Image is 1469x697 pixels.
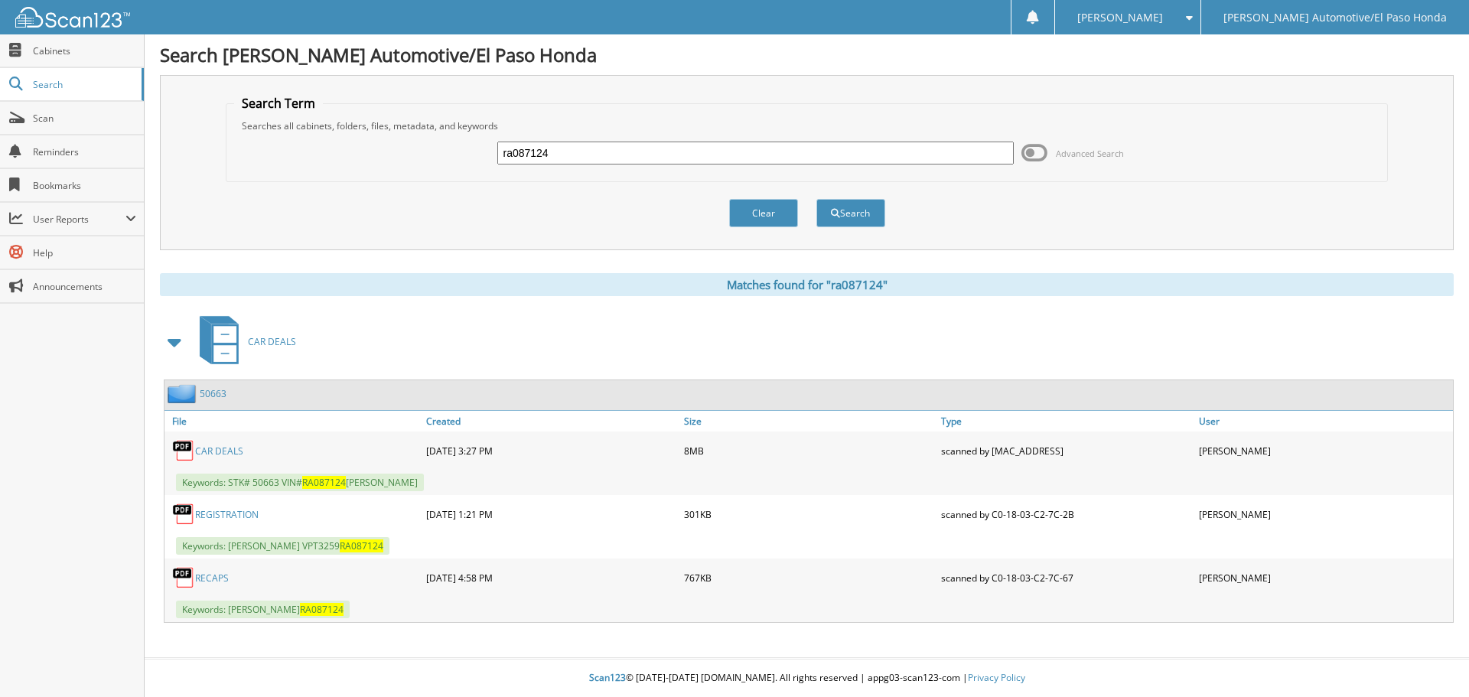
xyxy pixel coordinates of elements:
div: [PERSON_NAME] [1195,435,1453,466]
button: Search [816,199,885,227]
a: Size [680,411,938,432]
img: PDF.png [172,566,195,589]
span: Bookmarks [33,179,136,192]
span: Scan123 [589,671,626,684]
span: Keywords: [PERSON_NAME] VPT3259 [176,537,389,555]
img: PDF.png [172,439,195,462]
a: CAR DEALS [191,311,296,372]
span: [PERSON_NAME] Automotive/El Paso Honda [1223,13,1447,22]
a: REGISTRATION [195,508,259,521]
a: Type [937,411,1195,432]
div: scanned by [MAC_ADDRESS] [937,435,1195,466]
span: RA087124 [302,476,346,489]
span: CAR DEALS [248,335,296,348]
span: Scan [33,112,136,125]
legend: Search Term [234,95,323,112]
div: [DATE] 1:21 PM [422,499,680,529]
a: User [1195,411,1453,432]
span: Help [33,246,136,259]
a: CAR DEALS [195,445,243,458]
div: [DATE] 4:58 PM [422,562,680,593]
span: Search [33,78,134,91]
div: [PERSON_NAME] [1195,562,1453,593]
div: © [DATE]-[DATE] [DOMAIN_NAME]. All rights reserved | appg03-scan123-com | [145,660,1469,697]
div: scanned by C0-18-03-C2-7C-67 [937,562,1195,593]
div: [DATE] 3:27 PM [422,435,680,466]
span: User Reports [33,213,125,226]
iframe: Chat Widget [1392,624,1469,697]
img: scan123-logo-white.svg [15,7,130,28]
div: scanned by C0-18-03-C2-7C-2B [937,499,1195,529]
span: Cabinets [33,44,136,57]
span: RA087124 [340,539,383,552]
div: Searches all cabinets, folders, files, metadata, and keywords [234,119,1380,132]
span: [PERSON_NAME] [1077,13,1163,22]
div: 301KB [680,499,938,529]
span: Keywords: [PERSON_NAME] [176,601,350,618]
span: Announcements [33,280,136,293]
span: RA087124 [300,603,344,616]
div: 8MB [680,435,938,466]
button: Clear [729,199,798,227]
div: Matches found for "ra087124" [160,273,1454,296]
a: File [164,411,422,432]
span: Keywords: STK# 50663 VIN# [PERSON_NAME] [176,474,424,491]
img: folder2.png [168,384,200,403]
span: Reminders [33,145,136,158]
span: Advanced Search [1056,148,1124,159]
div: [PERSON_NAME] [1195,499,1453,529]
img: PDF.png [172,503,195,526]
h1: Search [PERSON_NAME] Automotive/El Paso Honda [160,42,1454,67]
a: Created [422,411,680,432]
div: 767KB [680,562,938,593]
a: Privacy Policy [968,671,1025,684]
a: RECAPS [195,572,229,585]
a: 50663 [200,387,226,400]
